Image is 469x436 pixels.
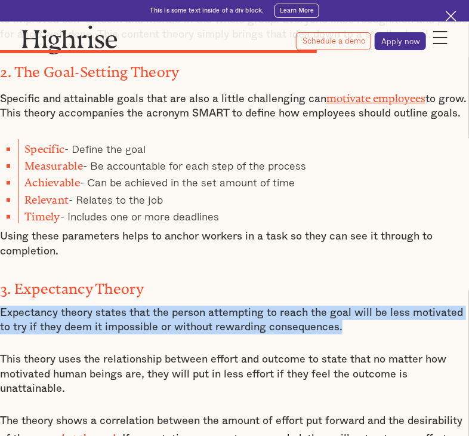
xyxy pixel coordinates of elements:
a: Schedule a demo [296,32,371,50]
li: - Define the goal [18,139,469,156]
img: Cross icon [446,11,456,22]
li: - Can be achieved in the set amount of time [18,173,469,189]
strong: Specific [24,143,64,150]
li: - Be accountable for each step of the process [18,156,469,173]
a: Apply now [375,32,426,50]
div: This is some text inside of a div block. [150,7,264,15]
strong: Measurable [24,159,83,167]
li: - Includes one or more deadlines [18,207,469,223]
strong: Relevant [24,194,69,201]
a: motivate employees [326,92,425,99]
a: Learn More [274,4,319,18]
strong: Achievable [24,176,80,183]
strong: Timely [24,210,60,217]
img: Highrise logo [21,25,118,54]
li: - Relates to the job [18,190,469,207]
